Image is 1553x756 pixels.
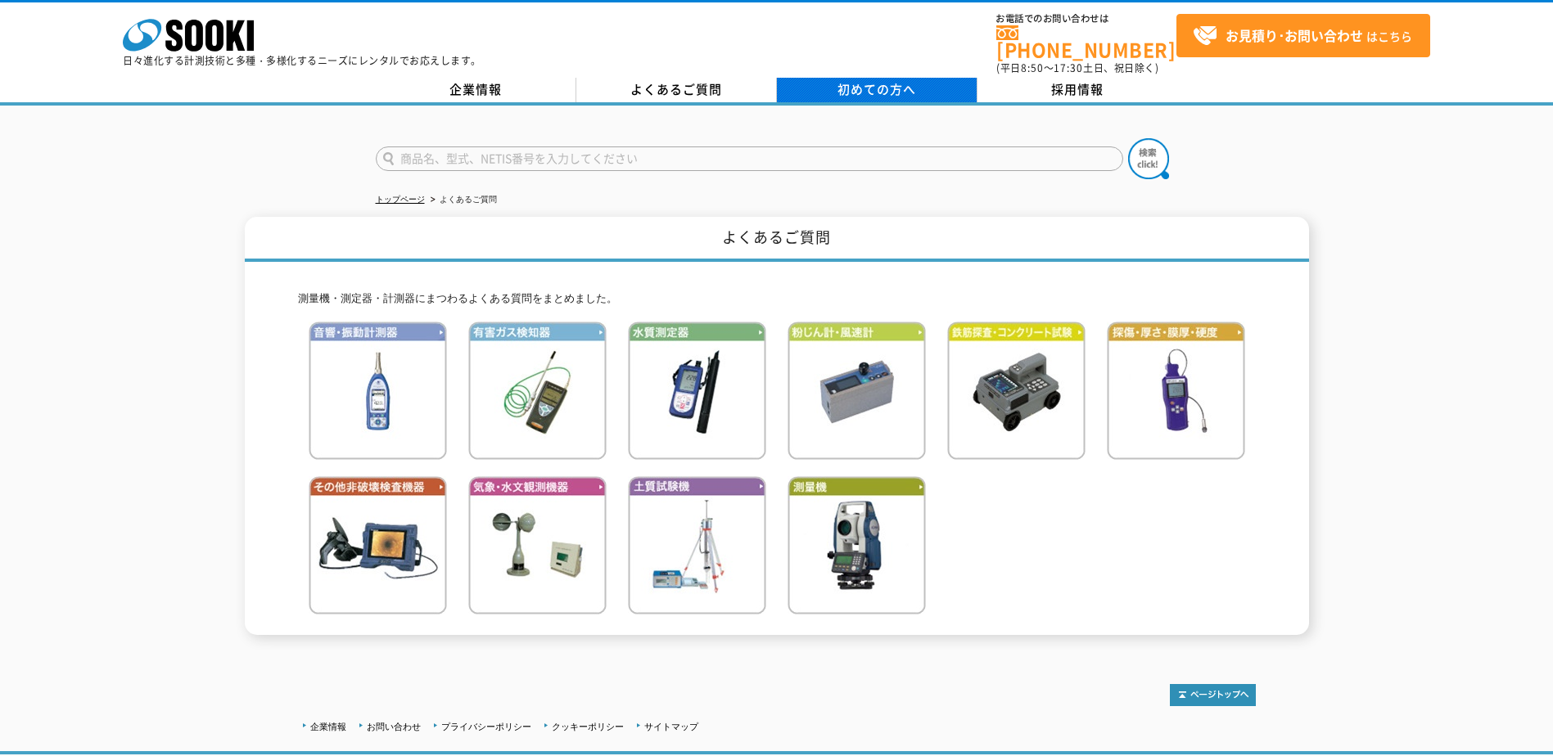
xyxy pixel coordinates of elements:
p: 日々進化する計測技術と多種・多様化するニーズにレンタルでお応えします。 [123,56,481,65]
span: 初めての方へ [837,80,916,98]
a: [PHONE_NUMBER] [996,25,1176,59]
span: はこちら [1193,24,1412,48]
a: 企業情報 [310,722,346,731]
img: 水質測定器 [628,322,766,460]
a: サイトマップ [644,722,698,731]
a: 企業情報 [376,78,576,102]
img: 粉じん計・風速計 [788,322,926,460]
span: お電話でのお問い合わせは [996,14,1176,24]
span: 17:30 [1054,61,1083,75]
a: 初めての方へ [777,78,977,102]
a: トップページ [376,195,425,204]
p: 測量機・測定器・計測器にまつわるよくある質問をまとめました。 [298,290,1256,308]
a: お見積り･お問い合わせはこちら [1176,14,1430,57]
img: その他非破壊検査機器 [309,476,447,614]
img: 気象・水文観測機器 [468,476,607,614]
strong: お見積り･お問い合わせ [1226,25,1363,45]
a: お問い合わせ [367,722,421,731]
span: 8:50 [1021,61,1044,75]
a: よくあるご質問 [576,78,777,102]
input: 商品名、型式、NETIS番号を入力してください [376,146,1123,171]
img: 有害ガス検知器 [468,322,607,460]
img: btn_search.png [1128,138,1169,179]
span: (平日 ～ 土日、祝日除く) [996,61,1158,75]
a: クッキーポリシー [552,722,624,731]
img: 探傷・厚さ・膜厚・硬度 [1107,322,1245,460]
a: 採用情報 [977,78,1178,102]
h1: よくあるご質問 [245,217,1309,262]
img: 音響・振動計測器 [309,322,447,460]
li: よくあるご質問 [427,191,497,209]
img: 鉄筋検査・コンクリート試験 [947,322,1086,460]
a: プライバシーポリシー [441,722,531,731]
img: 土質試験機 [628,476,766,614]
img: 測量機 [788,476,926,614]
img: トップページへ [1170,684,1256,706]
